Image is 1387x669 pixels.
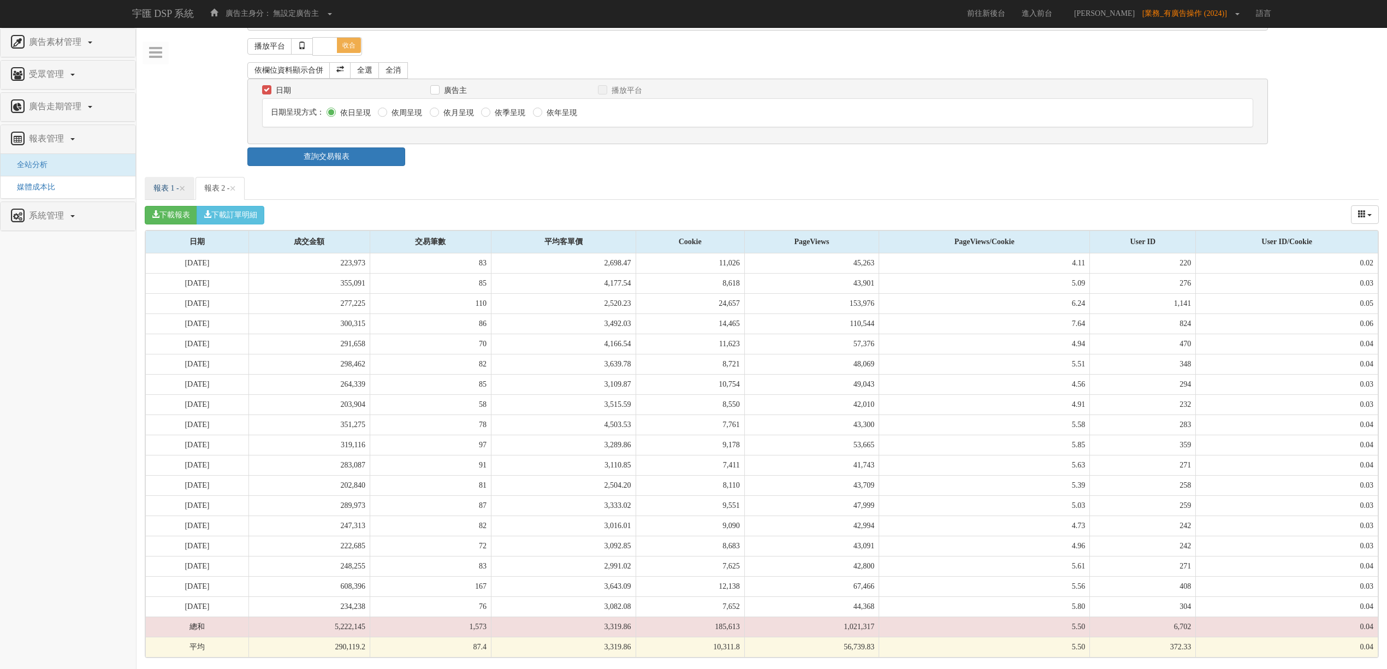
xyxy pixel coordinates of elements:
[1196,354,1378,374] td: 0.04
[1196,516,1378,536] td: 0.03
[146,455,249,475] td: [DATE]
[273,85,291,96] label: 日期
[879,415,1090,435] td: 5.58
[879,617,1090,637] td: 5.50
[609,85,642,96] label: 播放平台
[636,354,744,374] td: 8,721
[9,34,127,51] a: 廣告素材管理
[441,85,467,96] label: 廣告主
[636,637,744,657] td: 10,311.8
[744,334,879,354] td: 57,376
[744,617,879,637] td: 1,021,317
[744,596,879,617] td: 44,368
[1196,273,1378,293] td: 0.03
[370,394,491,415] td: 58
[370,556,491,576] td: 83
[146,556,249,576] td: [DATE]
[146,374,249,394] td: [DATE]
[370,374,491,394] td: 85
[248,394,370,415] td: 203,904
[337,38,361,53] span: 收合
[370,253,491,274] td: 83
[492,108,525,119] label: 依季呈現
[879,475,1090,495] td: 5.39
[636,516,744,536] td: 9,090
[879,231,1089,253] div: PageViews/Cookie
[1090,334,1196,354] td: 470
[247,147,405,166] a: 查詢交易報表
[9,161,48,169] span: 全站分析
[636,576,744,596] td: 12,138
[1090,536,1196,556] td: 242
[491,596,636,617] td: 3,082.08
[544,108,577,119] label: 依年呈現
[491,556,636,576] td: 2,991.02
[491,231,636,253] div: 平均客單價
[636,596,744,617] td: 7,652
[146,495,249,516] td: [DATE]
[1196,637,1378,657] td: 0.04
[146,576,249,596] td: [DATE]
[248,536,370,556] td: 222,685
[370,475,491,495] td: 81
[248,313,370,334] td: 300,315
[744,455,879,475] td: 41,743
[879,576,1090,596] td: 5.56
[636,536,744,556] td: 8,683
[1090,415,1196,435] td: 283
[146,536,249,556] td: [DATE]
[1196,435,1378,455] td: 0.04
[879,354,1090,374] td: 5.51
[248,516,370,536] td: 247,313
[879,253,1090,274] td: 4.11
[636,455,744,475] td: 7,411
[248,415,370,435] td: 351,275
[370,313,491,334] td: 86
[879,556,1090,576] td: 5.61
[248,617,370,637] td: 5,222,145
[491,475,636,495] td: 2,504.20
[179,182,186,195] span: ×
[636,475,744,495] td: 8,110
[146,475,249,495] td: [DATE]
[1142,9,1232,17] span: [業務_有廣告操作 (2024)]
[226,9,271,17] span: 廣告主身分：
[441,108,474,119] label: 依月呈現
[879,394,1090,415] td: 4.91
[744,536,879,556] td: 43,091
[744,374,879,394] td: 49,043
[879,293,1090,313] td: 6.24
[146,435,249,455] td: [DATE]
[1196,334,1378,354] td: 0.04
[1090,475,1196,495] td: 258
[370,536,491,556] td: 72
[370,293,491,313] td: 110
[744,354,879,374] td: 48,069
[879,435,1090,455] td: 5.85
[636,556,744,576] td: 7,625
[146,273,249,293] td: [DATE]
[491,637,636,657] td: 3,319.86
[370,455,491,475] td: 91
[248,455,370,475] td: 283,087
[229,183,236,194] button: Close
[370,334,491,354] td: 70
[1090,495,1196,516] td: 259
[1090,556,1196,576] td: 271
[744,273,879,293] td: 43,901
[1090,576,1196,596] td: 408
[9,208,127,225] a: 系統管理
[9,98,127,116] a: 廣告走期管理
[1196,394,1378,415] td: 0.03
[1090,617,1196,637] td: 6,702
[146,293,249,313] td: [DATE]
[26,211,69,220] span: 系統管理
[744,576,879,596] td: 67,466
[350,62,380,79] a: 全選
[636,617,744,637] td: 185,613
[744,637,879,657] td: 56,739.83
[248,374,370,394] td: 264,339
[745,231,879,253] div: PageViews
[146,394,249,415] td: [DATE]
[1196,495,1378,516] td: 0.03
